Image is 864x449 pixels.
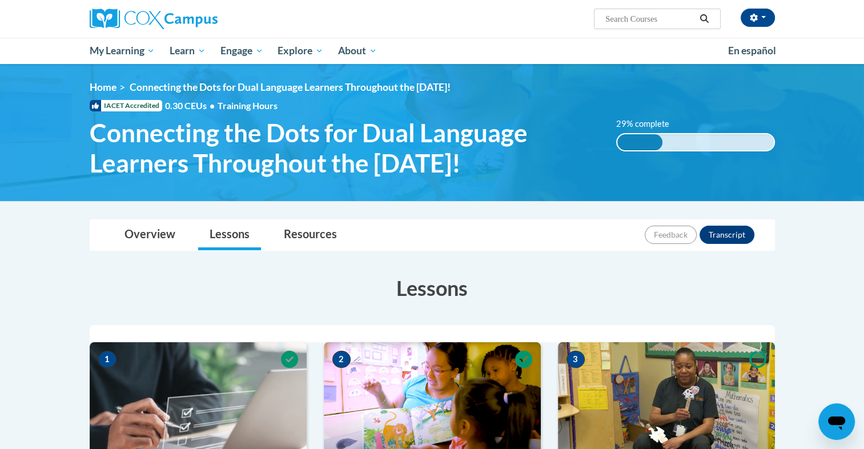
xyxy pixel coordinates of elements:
[728,45,776,57] span: En español
[162,38,213,64] a: Learn
[198,220,261,250] a: Lessons
[617,134,662,150] div: 29% complete
[741,9,775,27] button: Account Settings
[331,38,384,64] a: About
[165,99,218,112] span: 0.30 CEUs
[90,9,218,29] img: Cox Campus
[90,81,116,93] a: Home
[645,226,697,244] button: Feedback
[696,12,713,26] button: Search
[89,44,155,58] span: My Learning
[721,39,783,63] a: En español
[278,44,323,58] span: Explore
[98,351,116,368] span: 1
[90,118,600,178] span: Connecting the Dots for Dual Language Learners Throughout the [DATE]!
[616,118,682,130] label: 29% complete
[218,100,278,111] span: Training Hours
[270,38,331,64] a: Explore
[332,351,351,368] span: 2
[113,220,187,250] a: Overview
[220,44,263,58] span: Engage
[818,403,855,440] iframe: Button to launch messaging window
[604,12,696,26] input: Search Courses
[272,220,348,250] a: Resources
[213,38,271,64] a: Engage
[130,81,451,93] span: Connecting the Dots for Dual Language Learners Throughout the [DATE]!
[210,100,215,111] span: •
[566,351,585,368] span: 3
[90,100,162,111] span: IACET Accredited
[90,9,307,29] a: Cox Campus
[73,38,792,64] div: Main menu
[90,274,775,302] h3: Lessons
[338,44,377,58] span: About
[170,44,206,58] span: Learn
[700,226,754,244] button: Transcript
[82,38,163,64] a: My Learning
